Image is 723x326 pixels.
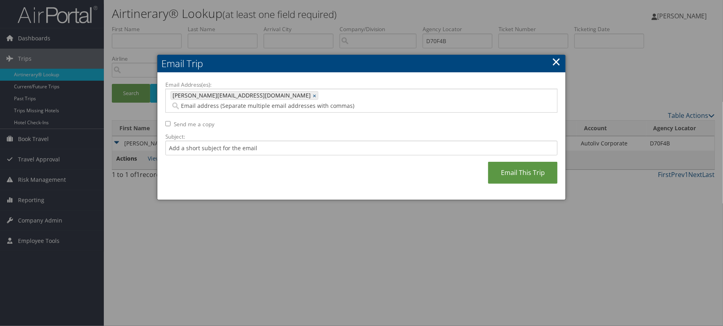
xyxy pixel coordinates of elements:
h2: Email Trip [157,55,566,72]
label: Subject: [165,133,558,141]
input: Email address (Separate multiple email addresses with commas) [171,102,457,110]
label: Send me a copy [174,120,215,128]
input: Add a short subject for the email [165,141,558,155]
a: Email This Trip [488,162,558,184]
a: × [313,91,318,99]
span: [PERSON_NAME][EMAIL_ADDRESS][DOMAIN_NAME] [171,91,311,99]
a: × [552,54,561,70]
label: Email Address(es): [165,81,558,89]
